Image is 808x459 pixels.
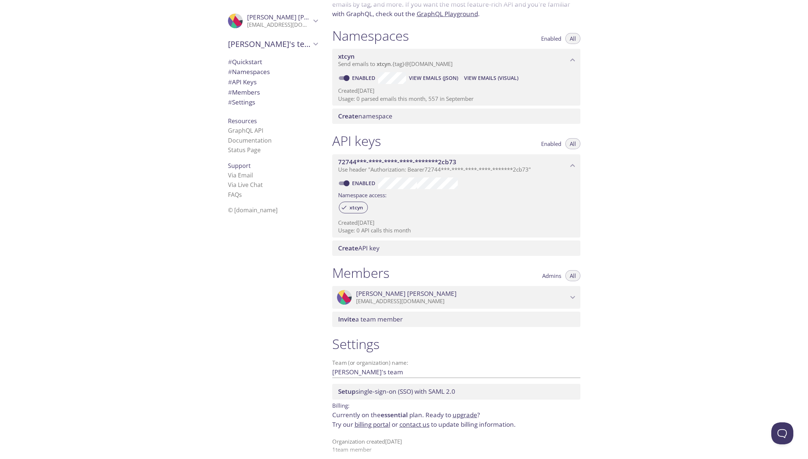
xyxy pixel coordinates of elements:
span: Ready to ? [425,411,480,419]
div: Invite a team member [332,312,580,327]
p: Created [DATE] [338,87,575,95]
a: GraphQL API [228,126,263,135]
span: View Emails (JSON) [409,74,458,82]
button: Enabled [537,33,566,44]
span: Create [338,112,358,120]
h1: Namespaces [332,27,409,44]
div: API Keys [222,77,323,87]
span: essential [381,411,408,419]
div: Dave Roberts [222,9,323,33]
span: [PERSON_NAME] [PERSON_NAME] [356,290,457,298]
span: single-sign-on (SSO) with SAML 2.0 [338,387,455,396]
a: upgrade [453,411,477,419]
h1: Members [332,265,389,281]
span: s [239,191,242,199]
div: Dave's team [222,34,323,54]
span: Setup [338,387,356,396]
span: xtcyn [345,204,367,211]
h1: Settings [332,336,580,352]
label: Namespace access: [338,189,387,200]
p: Created [DATE] [338,219,575,227]
button: View Emails (Visual) [461,72,521,84]
a: contact us [399,420,430,429]
span: Quickstart [228,58,262,66]
div: xtcyn namespace [332,49,580,71]
a: billing portal [355,420,390,429]
p: Usage: 0 parsed emails this month, 557 in September [338,95,575,103]
button: All [565,270,580,281]
p: Usage: 0 API calls this month [338,227,575,234]
span: © [DOMAIN_NAME] [228,206,278,214]
a: Enabled [351,180,378,187]
span: Namespaces [228,67,270,76]
span: Resources [228,117,257,125]
span: API key [338,244,380,252]
div: Dave Roberts [332,286,580,309]
span: Settings [228,98,255,106]
button: All [565,138,580,149]
a: FAQ [228,191,242,199]
span: Send emails to . {tag} @[DOMAIN_NAME] [338,60,453,67]
span: namespace [338,112,392,120]
a: Status Page [228,146,261,154]
div: Create namespace [332,109,580,124]
span: Try our or to update billing information. [332,420,516,429]
span: xtcyn [377,60,391,67]
span: # [228,58,232,66]
span: xtcyn [338,52,355,60]
p: Organization created [DATE] 1 team member [332,438,580,454]
span: # [228,67,232,76]
p: Currently on the plan. [332,410,580,429]
span: a team member [338,315,403,323]
div: Members [222,87,323,98]
p: [EMAIL_ADDRESS][DOMAIN_NAME] [356,298,568,305]
span: API Keys [228,78,257,86]
button: Admins [538,270,566,281]
label: Team (or organization) name: [332,360,409,366]
span: Support [228,162,251,170]
h1: API keys [332,133,381,149]
div: Create API Key [332,240,580,256]
div: Quickstart [222,57,323,67]
span: Members [228,88,260,96]
iframe: Help Scout Beacon - Open [771,422,793,444]
p: [EMAIL_ADDRESS][DOMAIN_NAME] [247,21,311,29]
span: View Emails (Visual) [464,74,518,82]
a: GraphQL Playground [417,10,478,18]
a: Documentation [228,136,272,144]
div: Namespaces [222,67,323,77]
a: Via Live Chat [228,181,263,189]
span: # [228,88,232,96]
div: Setup SSO [332,384,580,399]
button: Enabled [537,138,566,149]
div: xtcyn [339,202,368,213]
button: All [565,33,580,44]
a: Via Email [228,171,253,179]
span: Invite [338,315,355,323]
a: Enabled [351,74,378,81]
span: [PERSON_NAME] [PERSON_NAME] [247,13,348,21]
button: View Emails (JSON) [406,72,461,84]
p: Billing: [332,400,580,410]
span: [PERSON_NAME]'s team [228,39,311,49]
span: # [228,78,232,86]
span: # [228,98,232,106]
div: Team Settings [222,97,323,107]
span: Create [338,244,358,252]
